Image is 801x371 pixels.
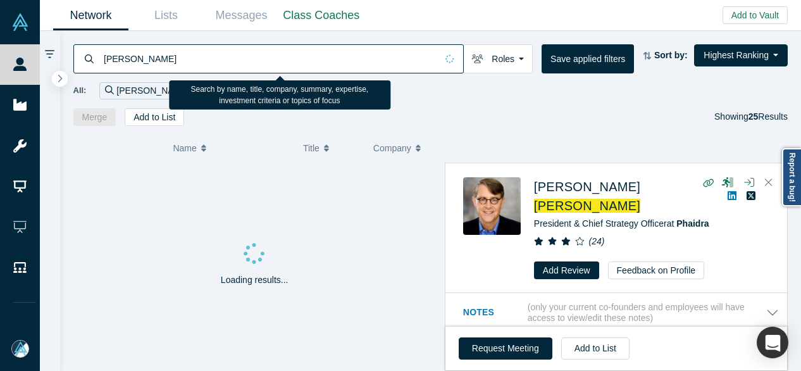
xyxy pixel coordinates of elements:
[221,274,289,287] p: Loading results...
[459,337,552,360] button: Request Meeting
[102,44,437,73] input: Search by name, title, company, summary, expertise, investment criteria or topics of focus
[204,1,279,30] a: Messages
[782,148,801,206] a: Report a bug!
[528,302,766,324] p: (only your current co-founders and employees will have access to view/edit these notes)
[373,135,430,161] button: Company
[463,177,521,235] img: Robert Locke's Profile Image
[11,13,29,31] img: Alchemist Vault Logo
[11,340,29,358] img: Mia Scott's Account
[279,1,364,30] a: Class Coaches
[608,261,705,279] button: Feedback on Profile
[759,173,778,193] button: Close
[189,84,199,98] button: Remove Filter
[676,218,709,229] a: Phaidra
[463,306,525,319] h3: Notes
[534,199,640,213] span: [PERSON_NAME]
[534,218,709,229] span: President & Chief Strategy Officer at
[99,82,204,99] div: [PERSON_NAME]
[303,135,320,161] span: Title
[589,236,605,246] i: ( 24 )
[173,135,290,161] button: Name
[173,135,196,161] span: Name
[463,44,533,73] button: Roles
[373,135,411,161] span: Company
[128,1,204,30] a: Lists
[748,111,788,122] span: Results
[723,6,788,24] button: Add to Vault
[714,108,788,126] div: Showing
[463,302,779,324] button: Notes (only your current co-founders and employees will have access to view/edit these notes)
[542,44,634,73] button: Save applied filters
[534,180,640,213] a: [PERSON_NAME][PERSON_NAME]
[534,180,640,194] span: [PERSON_NAME]
[125,108,184,126] button: Add to List
[534,261,599,279] button: Add Review
[561,337,630,360] button: Add to List
[73,84,87,97] span: All:
[748,111,759,122] strong: 25
[654,50,688,60] strong: Sort by:
[73,108,116,126] button: Merge
[303,135,360,161] button: Title
[694,44,788,66] button: Highest Ranking
[53,1,128,30] a: Network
